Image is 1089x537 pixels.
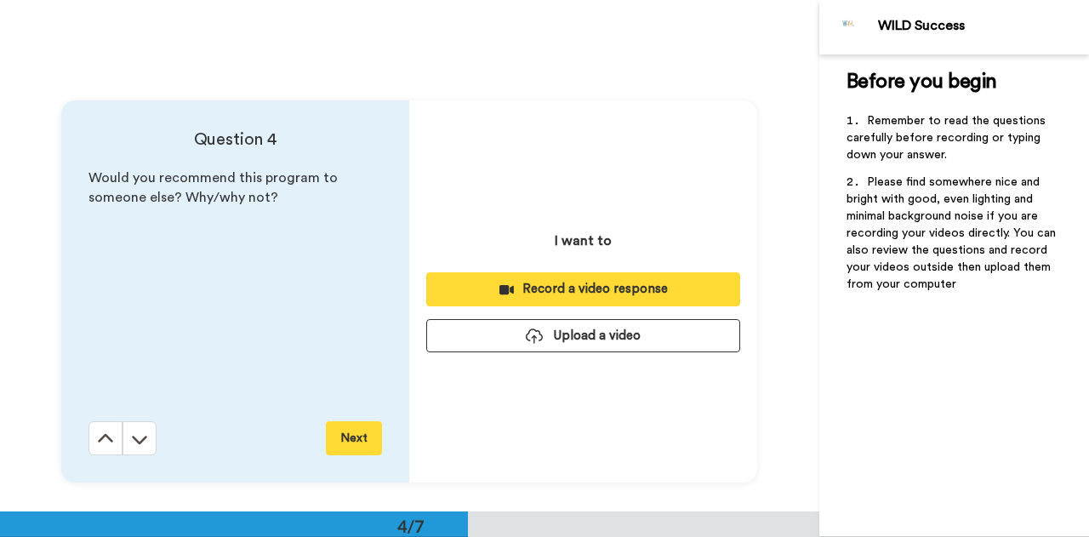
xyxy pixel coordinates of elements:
span: Would you recommend this program to someone else? Why/why not? [88,171,341,204]
button: Next [326,421,382,455]
div: WILD Success [878,18,1088,34]
span: Before you begin [847,71,997,92]
span: Please find somewhere nice and bright with good, even lighting and minimal background noise if yo... [847,176,1059,290]
button: Record a video response [426,272,740,306]
span: Remember to read the questions carefully before recording or typing down your answer. [847,115,1049,161]
h4: Question 4 [88,128,382,151]
p: I want to [555,231,612,251]
button: Upload a video [426,319,740,352]
img: Profile Image [829,7,869,48]
div: Record a video response [440,280,727,298]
